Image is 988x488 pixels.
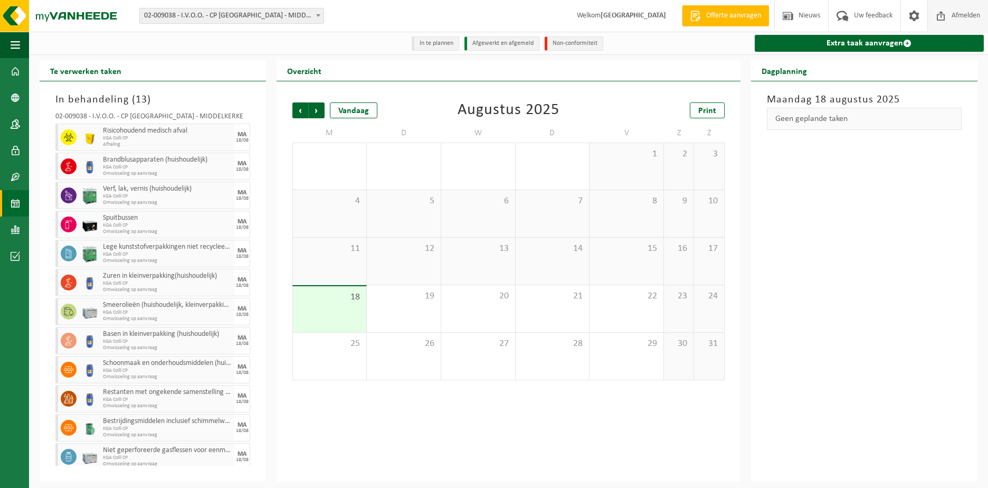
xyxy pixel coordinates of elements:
span: 31 [699,338,718,350]
span: Smeerolieën (huishoudelijk, kleinverpakking) [103,301,232,309]
div: MA [237,161,246,167]
span: KGA Colli CP [103,280,232,287]
td: Z [694,124,724,143]
div: 18/08 [236,283,249,288]
span: 10 [699,195,718,207]
span: Lege kunststofverpakkingen niet recycleerbaar [103,243,232,251]
span: Basen in kleinverpakking (huishoudelijk) [103,330,232,339]
div: Vandaag [330,102,377,118]
span: Spuitbussen [103,214,232,222]
span: Restanten met ongekende samenstelling (huishoudelijk) [103,388,232,397]
span: 29 [595,338,658,350]
img: LP-SB-00050-HPE-22 [82,129,98,145]
span: KGA Colli CP [103,455,232,461]
h2: Te verwerken taken [40,60,132,81]
td: D [516,124,590,143]
div: Augustus 2025 [458,102,559,118]
span: Niet geperforeerde gasflessen voor eenmalig gebruik (huishoudelijk) [103,446,232,455]
div: 18/08 [236,428,249,434]
span: 17 [699,243,718,255]
div: Geen geplande taken [767,108,962,130]
span: Volgende [309,102,325,118]
span: KGA Colli CP [103,135,232,142]
span: Omwisseling op aanvraag [103,258,232,264]
img: PB-LB-0680-HPE-GY-11 [82,304,98,320]
span: 1 [595,148,658,160]
span: KGA Colli CP [103,426,232,432]
span: Omwisseling op aanvraag [103,345,232,351]
img: PB-OT-0120-HPE-00-02 [82,158,98,174]
span: 15 [595,243,658,255]
div: 18/08 [236,225,249,230]
span: 18 [298,292,361,303]
span: 12 [372,243,435,255]
img: PB-OT-0120-HPE-00-02 [82,275,98,290]
td: W [441,124,516,143]
li: Afgewerkt en afgemeld [464,36,539,51]
span: 11 [298,243,361,255]
strong: [GEOGRAPHIC_DATA] [601,12,666,20]
div: MA [237,190,246,196]
span: 3 [699,148,718,160]
img: PB-OT-0200-MET-00-02 [82,420,98,436]
span: 27 [446,338,510,350]
div: MA [237,393,246,399]
div: MA [237,277,246,283]
td: V [590,124,664,143]
div: MA [237,306,246,312]
img: PB-OT-0120-HPE-00-02 [82,362,98,378]
a: Extra taak aanvragen [755,35,984,52]
span: Omwisseling op aanvraag [103,287,232,293]
img: PB-HB-1400-HPE-GN-11 [82,187,98,204]
span: 30 [669,338,688,350]
div: 18/08 [236,457,249,463]
span: 02-009038 - I.V.O.O. - CP MIDDELKERKE - MIDDELKERKE [139,8,324,24]
div: MA [237,422,246,428]
td: Z [664,124,694,143]
a: Print [690,102,725,118]
span: 6 [446,195,510,207]
span: Omwisseling op aanvraag [103,200,232,206]
span: 5 [372,195,435,207]
img: PB-LB-0680-HPE-GY-11 [82,449,98,465]
span: Omwisseling op aanvraag [103,229,232,235]
img: PB-HB-1400-HPE-GN-11 [82,245,98,262]
span: Verf, lak, vernis (huishoudelijk) [103,185,232,193]
div: 18/08 [236,399,249,405]
div: 18/08 [236,167,249,172]
span: KGA Colli CP [103,193,232,200]
span: KGA Colli CP [103,368,232,374]
span: Brandblusapparaten (huishoudelijk) [103,156,232,164]
h2: Dagplanning [751,60,818,81]
span: Omwisseling op aanvraag [103,432,232,438]
span: 20 [446,290,510,302]
span: 13 [446,243,510,255]
div: 18/08 [236,196,249,201]
span: KGA Colli CP [103,339,232,345]
div: 18/08 [236,370,249,376]
span: Omwisseling op aanvraag [103,171,232,177]
span: 8 [595,195,658,207]
span: Bestrijdingsmiddelen inclusief schimmelwerende beschermingsmiddelen (huishoudelijk) [103,417,232,426]
span: KGA Colli CP [103,164,232,171]
div: 02-009038 - I.V.O.O. - CP [GEOGRAPHIC_DATA] - MIDDELKERKE [55,113,250,124]
span: 02-009038 - I.V.O.O. - CP MIDDELKERKE - MIDDELKERKE [140,8,324,23]
span: 14 [521,243,584,255]
div: MA [237,219,246,225]
span: Omwisseling op aanvraag [103,316,232,322]
span: 7 [521,195,584,207]
h2: Overzicht [277,60,332,81]
li: Non-conformiteit [545,36,603,51]
span: 25 [298,338,361,350]
span: KGA Colli CP [103,397,232,403]
li: In te plannen [412,36,459,51]
span: Omwisseling op aanvraag [103,374,232,380]
a: Offerte aanvragen [682,5,769,26]
span: 2 [669,148,688,160]
span: 22 [595,290,658,302]
span: 16 [669,243,688,255]
span: Afhaling [103,142,232,148]
span: Zuren in kleinverpakking(huishoudelijk) [103,272,232,280]
span: Vorige [292,102,308,118]
span: 13 [136,95,147,105]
